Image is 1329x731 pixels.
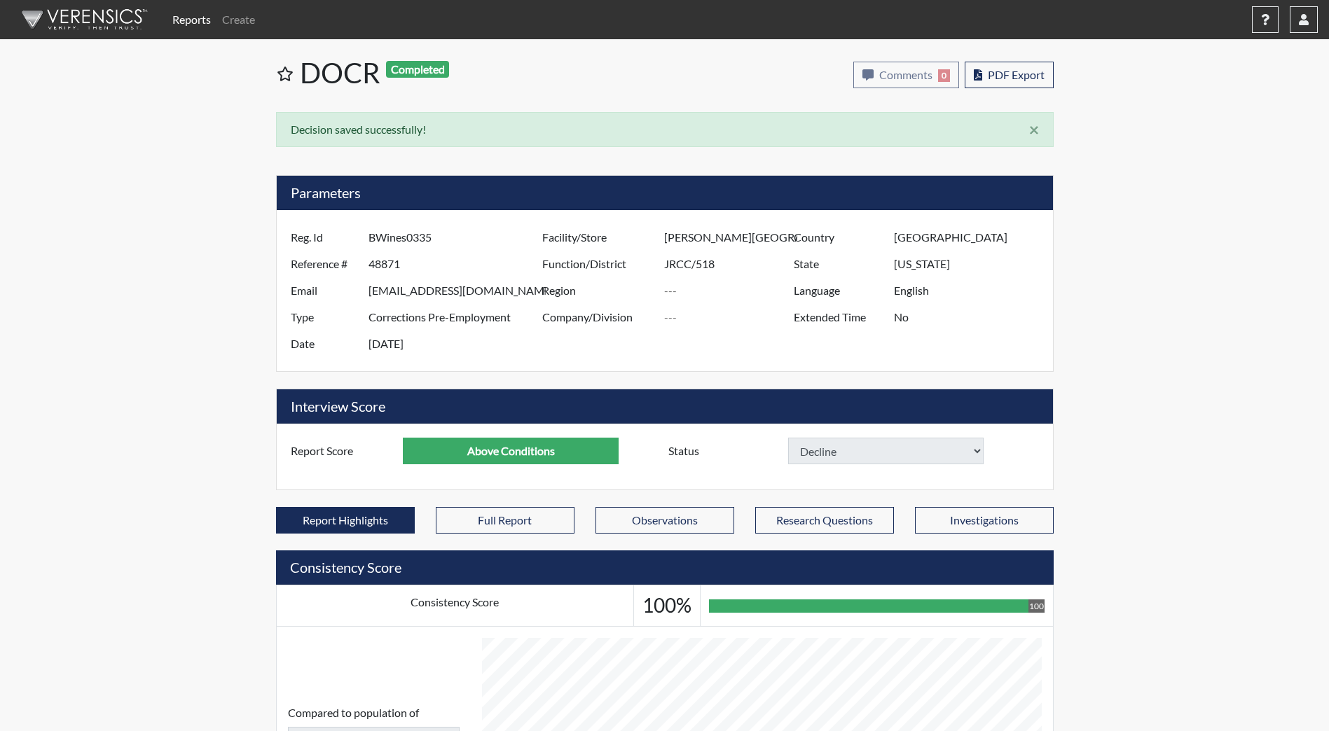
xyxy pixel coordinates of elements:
a: Reports [167,6,216,34]
label: Date [280,330,369,357]
input: --- [664,251,797,277]
div: Decision saved successfully! [276,112,1054,147]
button: Observations [595,507,734,534]
input: --- [894,224,1049,251]
label: Region [532,277,665,304]
label: Function/District [532,251,665,277]
button: Close [1015,113,1053,146]
td: Consistency Score [276,585,633,627]
h5: Interview Score [277,389,1053,424]
label: Country [783,224,894,251]
label: Status [658,438,788,464]
label: Facility/Store [532,224,665,251]
button: Comments0 [853,62,959,88]
input: --- [369,277,546,304]
input: --- [369,224,546,251]
div: 100 [1028,599,1045,613]
input: --- [369,304,546,330]
label: State [783,251,894,277]
h5: Parameters [277,176,1053,210]
button: Report Highlights [276,507,415,534]
label: Reg. Id [280,224,369,251]
input: --- [894,251,1049,277]
div: Document a decision to hire or decline a candiate [658,438,1049,464]
label: Company/Division [532,304,665,330]
label: Language [783,277,894,304]
button: Full Report [436,507,574,534]
input: --- [664,224,797,251]
input: --- [369,330,546,357]
label: Email [280,277,369,304]
label: Extended Time [783,304,894,330]
span: Completed [386,61,449,78]
label: Type [280,304,369,330]
button: Research Questions [755,507,894,534]
button: Investigations [915,507,1054,534]
h1: DOCR [300,56,666,90]
span: × [1029,119,1039,139]
span: 0 [938,69,950,82]
input: --- [894,304,1049,330]
button: PDF Export [965,62,1054,88]
input: --- [664,277,797,304]
input: --- [664,304,797,330]
span: Comments [879,68,932,81]
label: Compared to population of [288,704,419,721]
span: PDF Export [988,68,1045,81]
a: Create [216,6,261,34]
h5: Consistency Score [276,550,1054,585]
input: --- [403,438,619,464]
h3: 100% [642,594,691,618]
label: Report Score [280,438,404,464]
input: --- [369,251,546,277]
label: Reference # [280,251,369,277]
input: --- [894,277,1049,304]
